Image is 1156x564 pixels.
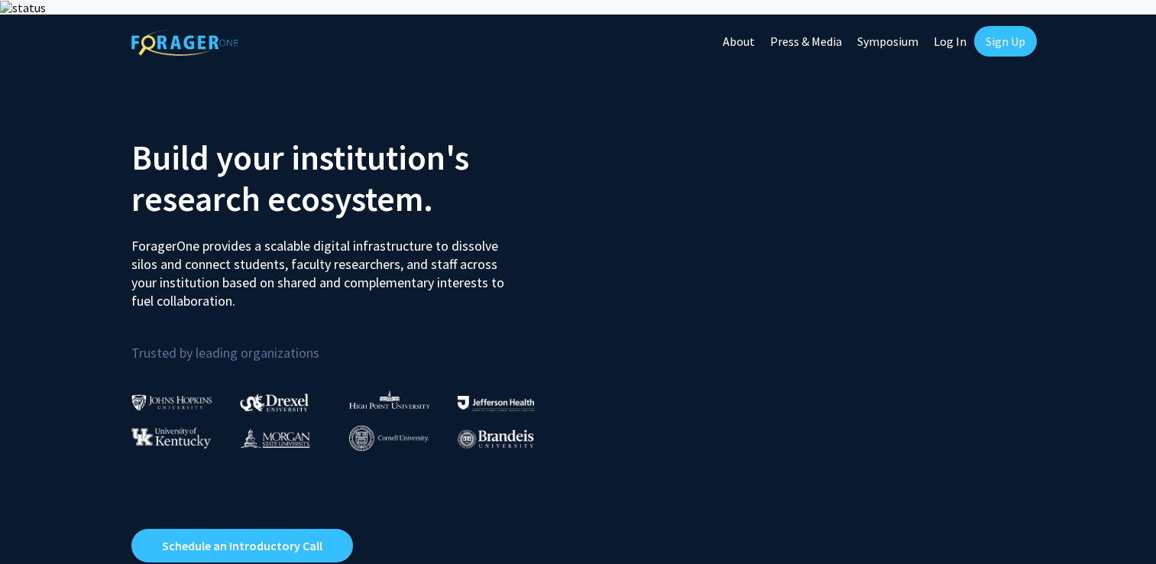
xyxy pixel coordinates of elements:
[131,29,238,56] img: ForagerOne Logo
[763,15,850,68] a: Press & Media
[349,391,430,409] img: High Point University
[240,428,310,448] img: Morgan State University
[458,396,534,410] img: Thomas Jefferson University
[715,15,763,68] a: About
[240,394,309,411] img: Drexel University
[131,394,212,410] img: Johns Hopkins University
[131,225,515,310] p: ForagerOne provides a scalable digital infrastructure to dissolve silos and connect students, fac...
[850,15,926,68] a: Opens in a new tab
[131,323,567,365] p: Trusted by leading organizations
[131,529,353,562] a: Opens in a new tab
[349,426,429,451] img: Cornell University
[131,427,211,448] img: University of Kentucky
[458,429,534,449] img: Brandeis University
[131,137,567,219] h2: Build your institution's research ecosystem.
[926,15,974,68] a: Log In
[974,26,1037,57] a: Sign Up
